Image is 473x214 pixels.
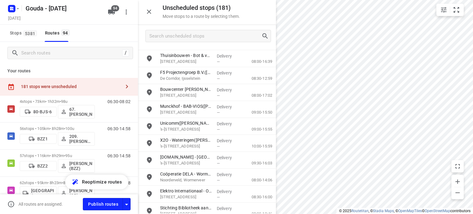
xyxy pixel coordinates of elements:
[242,126,272,132] p: 09:00-15:55
[242,109,272,115] p: 09:00-15:50
[398,209,422,213] a: OpenMapTiles
[107,126,131,131] p: 06:30-14:58
[160,52,212,59] p: Thuisinbouwen - Bot & van der Ham Bouw & Ontwikkeling B.V.(Astrid & Ingrid)
[111,5,119,11] span: 94
[163,4,240,11] h5: Unscheduled stops ( 181 )
[351,209,369,213] a: Routetitan
[64,153,65,158] span: •
[160,137,212,143] p: X2O - Wateringen(Aida Massaad)
[242,59,272,65] p: 08:00-16:39
[160,103,212,109] p: Munckhof - BAB-VIOS(Saskia Wanten)
[160,126,212,132] p: 's-Gravenzandseweg 2, Wateringen
[242,143,272,149] p: 10:00-15:59
[6,14,23,22] h5: Project date
[37,164,48,168] p: BZZ2
[217,76,220,81] span: —
[425,209,450,213] a: OpenStreetMap
[123,200,130,208] div: Driver app settings
[373,209,394,213] a: Stadia Maps
[217,70,240,76] p: Delivery
[10,29,39,37] span: Stops
[31,188,54,198] p: [GEOGRAPHIC_DATA] 1
[62,180,63,185] span: •
[436,4,464,16] div: small contained button group
[21,48,122,58] input: Search routes
[339,209,471,213] li: © 2025 , © , © © contributors
[149,31,261,41] input: Search unscheduled stops
[45,29,71,37] div: Routes
[69,107,92,117] p: 67. [PERSON_NAME]
[217,121,240,127] p: Delivery
[20,107,57,117] button: 80-BJS-6
[217,127,220,132] span: —
[217,53,240,59] p: Delivery
[60,99,61,104] span: •
[160,69,212,75] p: F5 Projectengroep B.V.(Chris Rijneveld)
[107,99,131,104] p: 06:30-08:02
[217,195,220,200] span: —
[122,50,129,56] div: /
[37,136,48,141] p: BZZ1
[107,153,131,158] p: 06:30-14:58
[83,198,123,210] button: Publish routes
[160,194,212,200] p: [STREET_ADDRESS]
[69,161,92,171] p: [PERSON_NAME] (BZZ)
[450,4,463,16] button: Fit zoom
[242,177,272,183] p: 08:00-14:06
[105,6,118,18] button: 94
[217,205,240,212] p: Delivery
[160,109,212,115] p: [STREET_ADDRESS]
[160,160,212,166] p: 's-Gravenzandseweg 32, Wateringen
[88,200,118,208] span: Publish routes
[65,175,128,189] button: Reoptimize routes
[20,126,95,131] p: 56 stops • 105km • 8h28m
[63,180,70,185] span: 89u
[160,59,212,65] p: [STREET_ADDRESS]
[242,92,272,99] p: 08:00-17:02
[65,153,72,158] span: 95u
[160,188,212,194] p: Elektro Internationaal - Oostzee(Donna van Koert)
[20,180,95,185] p: 62 stops • 95km • 8h23m
[160,120,212,126] p: Unicomm(Chris Goedschalk)
[217,104,240,110] p: Delivery
[261,32,271,40] div: Search
[163,14,240,19] p: Move stops to a route by selecting them.
[61,30,70,36] span: 94
[33,109,52,114] p: 80-BJS-6
[58,186,95,200] button: [PERSON_NAME] (GR)
[160,92,212,99] p: [STREET_ADDRESS]
[217,178,220,183] span: —
[217,87,240,93] p: Delivery
[20,134,57,144] button: BZZ1
[20,153,95,158] p: 57 stops • 116km • 8h29m
[120,6,132,18] button: More
[242,160,272,166] p: 09:30-16:03
[58,159,95,173] button: [PERSON_NAME] (BZZ)
[21,84,121,89] div: 181 stops were unscheduled
[20,99,95,104] p: 4 stops • 73km • 1h32m
[138,47,276,213] div: grid
[217,93,220,98] span: —
[160,205,212,211] p: Stichting Bibliotheek aan den IJssel - Locatie Stadsplein(Dionne Dinkhuijsen)
[61,99,67,104] span: 98u
[82,178,122,186] span: Reoptimize routes
[23,3,103,13] h5: Rename
[20,186,57,200] button: [GEOGRAPHIC_DATA] 1
[217,172,240,178] p: Delivery
[217,59,220,64] span: —
[160,86,212,92] p: Bouwcenter Filippo - Leiden(Susan Gregoor)
[23,30,37,36] span: 5381
[160,177,212,183] p: Noorderveld, Wormerveer
[217,155,240,161] p: Delivery
[69,188,92,198] p: [PERSON_NAME] (GR)
[242,75,272,82] p: 08:30-12:59
[20,161,57,171] button: BZZ2
[58,132,95,146] button: 209.[PERSON_NAME] (BZZ)
[217,110,220,115] span: —
[242,194,272,200] p: 08:30-16:00
[217,138,240,144] p: Delivery
[160,171,212,177] p: Coöperatie DELA - Wormerveer - Roode Wildemanweg(Miranda Audenaerdt)
[160,143,212,149] p: 's-Gravenzandseweg 29, Wateringen
[7,68,131,74] p: Your routes
[217,144,220,149] span: —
